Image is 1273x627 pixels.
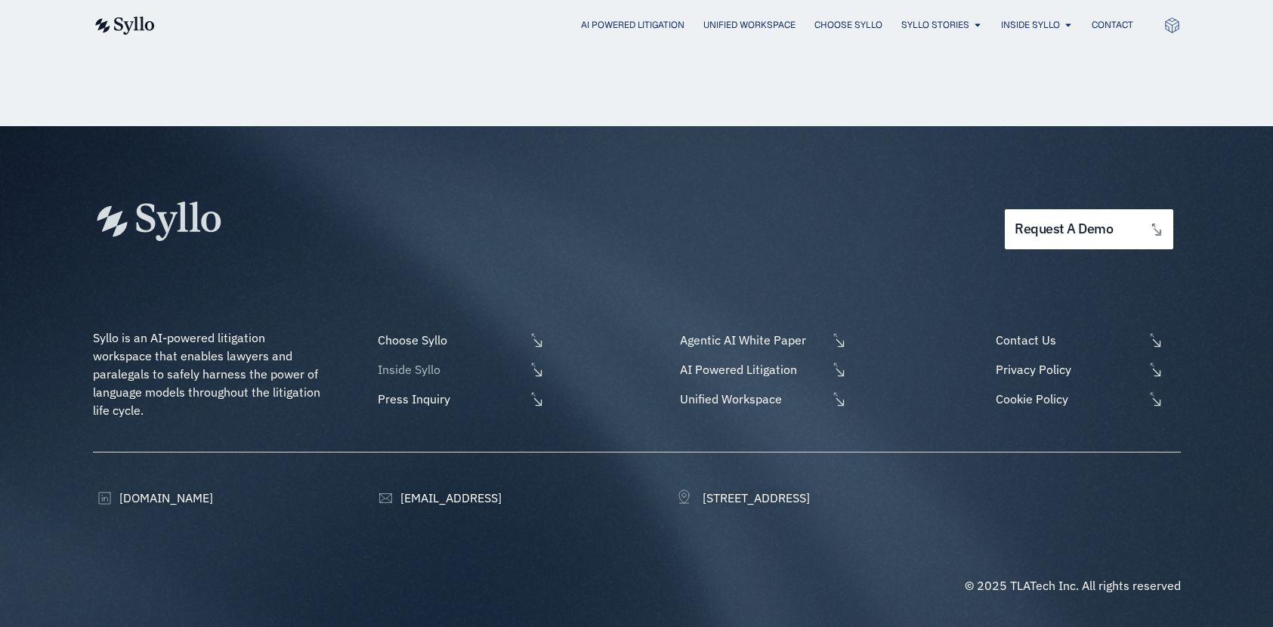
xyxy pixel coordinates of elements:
a: Contact Us [992,331,1180,349]
img: syllo [93,17,155,35]
a: [DOMAIN_NAME] [93,489,213,507]
a: Choose Syllo [814,18,882,32]
span: AI Powered Litigation [676,360,827,378]
a: [EMAIL_ADDRESS] [374,489,502,507]
span: [EMAIL_ADDRESS] [397,489,502,507]
a: Privacy Policy [992,360,1180,378]
span: Agentic AI White Paper [676,331,827,349]
span: Cookie Policy [992,390,1143,408]
div: Menu Toggle [185,18,1133,32]
span: © 2025 TLATech Inc. All rights reserved [965,578,1181,593]
a: Syllo Stories [901,18,969,32]
a: request a demo [1005,209,1173,249]
span: Inside Syllo [374,360,525,378]
a: Inside Syllo [374,360,545,378]
a: [STREET_ADDRESS] [676,489,810,507]
a: Press Inquiry [374,390,545,408]
a: Contact [1092,18,1133,32]
span: Unified Workspace [676,390,827,408]
a: Unified Workspace [703,18,796,32]
span: Choose Syllo [374,331,525,349]
a: Agentic AI White Paper [676,331,847,349]
span: Syllo is an AI-powered litigation workspace that enables lawyers and paralegals to safely harness... [93,330,323,418]
span: Contact Us [992,331,1143,349]
a: AI Powered Litigation [581,18,684,32]
span: [DOMAIN_NAME] [116,489,213,507]
span: request a demo [1015,222,1113,236]
a: AI Powered Litigation [676,360,847,378]
span: Press Inquiry [374,390,525,408]
span: Privacy Policy [992,360,1143,378]
a: Unified Workspace [676,390,847,408]
span: [STREET_ADDRESS] [699,489,810,507]
a: Cookie Policy [992,390,1180,408]
nav: Menu [185,18,1133,32]
a: Inside Syllo [1001,18,1060,32]
a: Choose Syllo [374,331,545,349]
